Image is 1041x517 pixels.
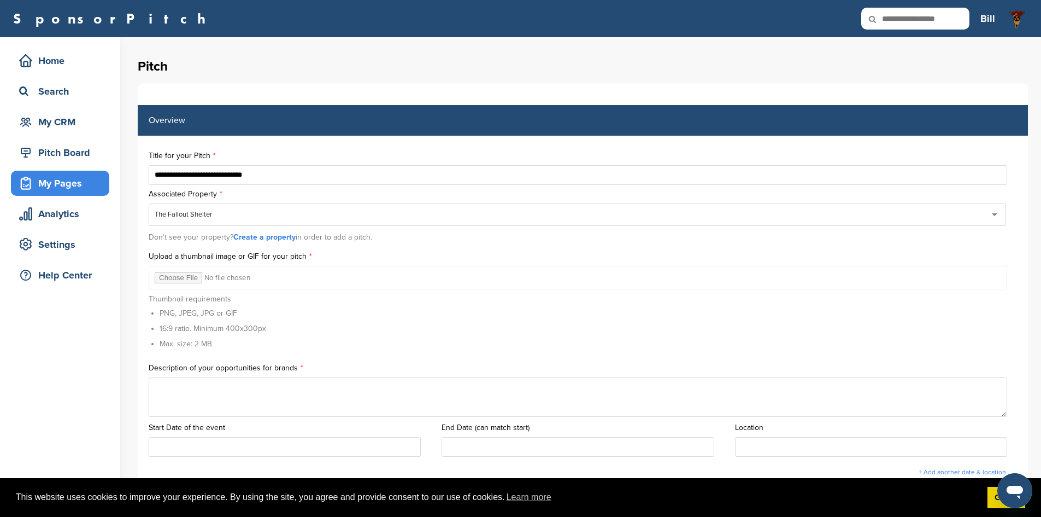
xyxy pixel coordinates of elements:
div: My Pages [16,173,109,193]
iframe: Button to launch messaging window [997,473,1032,508]
li: Max. size: 2 MB [160,338,266,350]
a: + Add another date & location [919,468,1006,476]
div: Analytics [16,204,109,224]
a: My CRM [11,109,109,135]
label: Associated Property [149,190,1017,198]
label: Overview [149,116,185,125]
a: Analytics [11,201,109,226]
a: My Pages [11,171,109,196]
a: learn more about cookies [505,489,553,506]
img: Extended play logo [1006,8,1028,30]
span: This website uses cookies to improve your experience. By using the site, you agree and provide co... [16,489,979,506]
label: End Date (can match start) [442,424,724,432]
label: Start Date of the event [149,424,431,432]
a: Settings [11,232,109,257]
h1: Pitch [138,57,1028,77]
a: SponsorPitch [13,11,213,26]
a: Create a property [233,233,296,242]
div: Home [16,51,109,71]
a: Home [11,48,109,73]
div: Pitch Board [16,143,109,162]
label: Title for your Pitch [149,152,1017,160]
div: Help Center [16,265,109,285]
a: Search [11,79,109,104]
li: PNG, JPEG, JPG or GIF [160,307,266,319]
a: Bill [980,7,995,31]
div: Thumbnail requirements [149,295,266,353]
div: Don't see your property? in order to add a pitch. [149,228,1017,247]
a: Pitch Board [11,140,109,165]
li: 16:9 ratio. Minimum 400x300px [160,323,266,334]
label: Upload a thumbnail image or GIF for your pitch [149,253,1017,260]
a: Help Center [11,263,109,288]
label: Location [735,424,1017,432]
label: Description of your opportunities for brands [149,364,1017,372]
div: Search [16,82,109,101]
div: Settings [16,235,109,254]
div: My CRM [16,112,109,132]
a: dismiss cookie message [987,487,1025,509]
h3: Bill [980,11,995,26]
div: The Fallout Shelter [155,210,212,219]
